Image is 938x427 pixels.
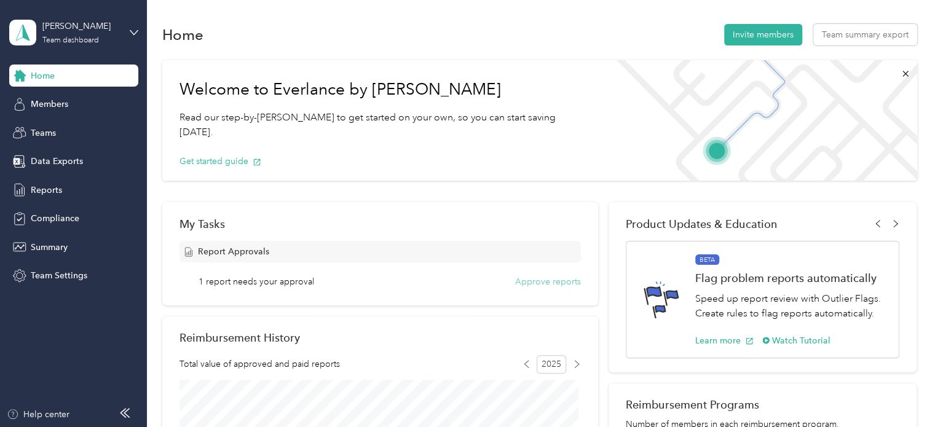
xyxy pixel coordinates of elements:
span: Reports [31,184,62,197]
button: Watch Tutorial [762,334,830,347]
h2: Reimbursement History [179,331,300,344]
div: [PERSON_NAME] [42,20,119,33]
button: Get started guide [179,155,261,168]
span: Data Exports [31,155,83,168]
h1: Home [162,28,203,41]
span: Teams [31,127,56,139]
span: Total value of approved and paid reports [179,358,340,370]
button: Approve reports [515,275,581,288]
p: Read our step-by-[PERSON_NAME] to get started on your own, so you can start saving [DATE]. [179,110,588,140]
span: 1 report needs your approval [199,275,314,288]
img: Welcome to everlance [604,60,916,181]
span: BETA [695,254,719,265]
span: Compliance [31,212,79,225]
button: Invite members [724,24,802,45]
div: My Tasks [179,217,581,230]
span: Report Approvals [198,245,269,258]
iframe: Everlance-gr Chat Button Frame [869,358,938,427]
h1: Flag problem reports automatically [695,272,886,284]
span: Product Updates & Education [626,217,778,230]
span: Members [31,98,68,111]
h2: Reimbursement Programs [626,398,899,411]
button: Help center [7,408,69,421]
span: Team Settings [31,269,87,282]
p: Speed up report review with Outlier Flags. Create rules to flag reports automatically. [695,291,886,321]
span: Home [31,69,55,82]
h1: Welcome to Everlance by [PERSON_NAME] [179,80,588,100]
button: Learn more [695,334,754,347]
span: 2025 [537,355,566,374]
div: Team dashboard [42,37,99,44]
button: Team summary export [813,24,917,45]
span: Summary [31,241,68,254]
